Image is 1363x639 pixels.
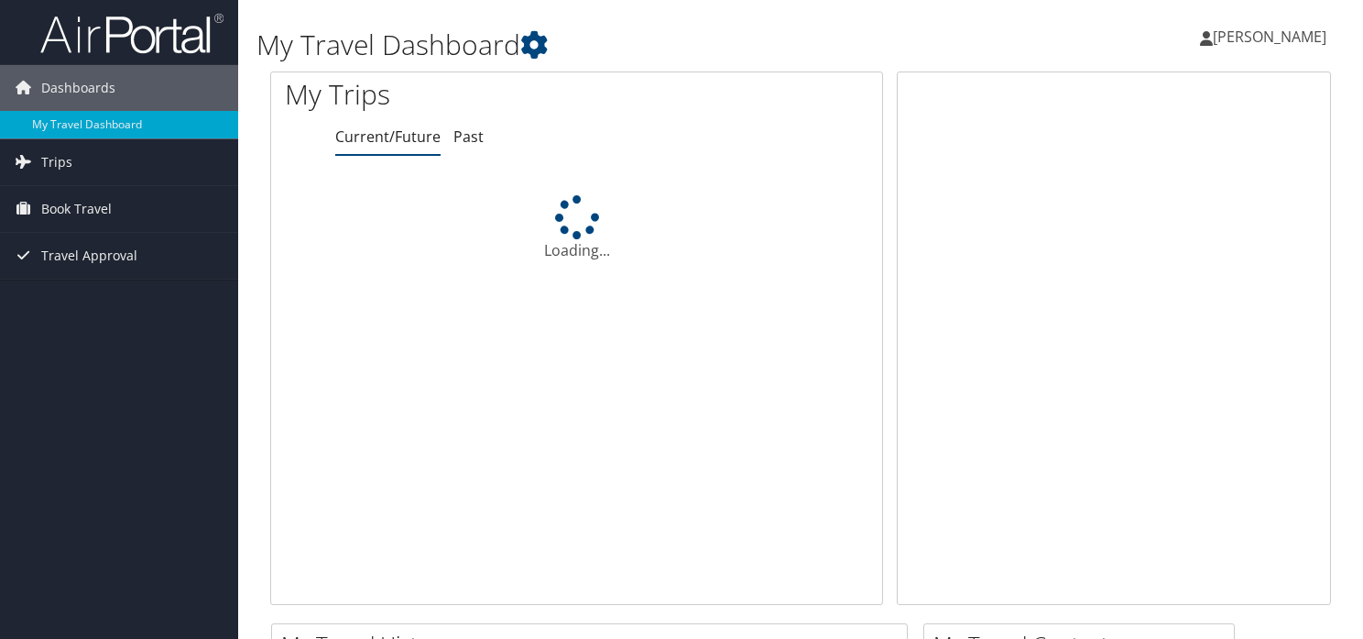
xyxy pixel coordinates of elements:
[271,195,882,261] div: Loading...
[1213,27,1326,47] span: [PERSON_NAME]
[256,26,982,64] h1: My Travel Dashboard
[41,233,137,279] span: Travel Approval
[41,65,115,111] span: Dashboards
[40,12,224,55] img: airportal-logo.png
[453,127,484,147] a: Past
[335,127,441,147] a: Current/Future
[285,75,614,114] h1: My Trips
[41,186,112,232] span: Book Travel
[41,139,72,185] span: Trips
[1200,9,1345,64] a: [PERSON_NAME]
